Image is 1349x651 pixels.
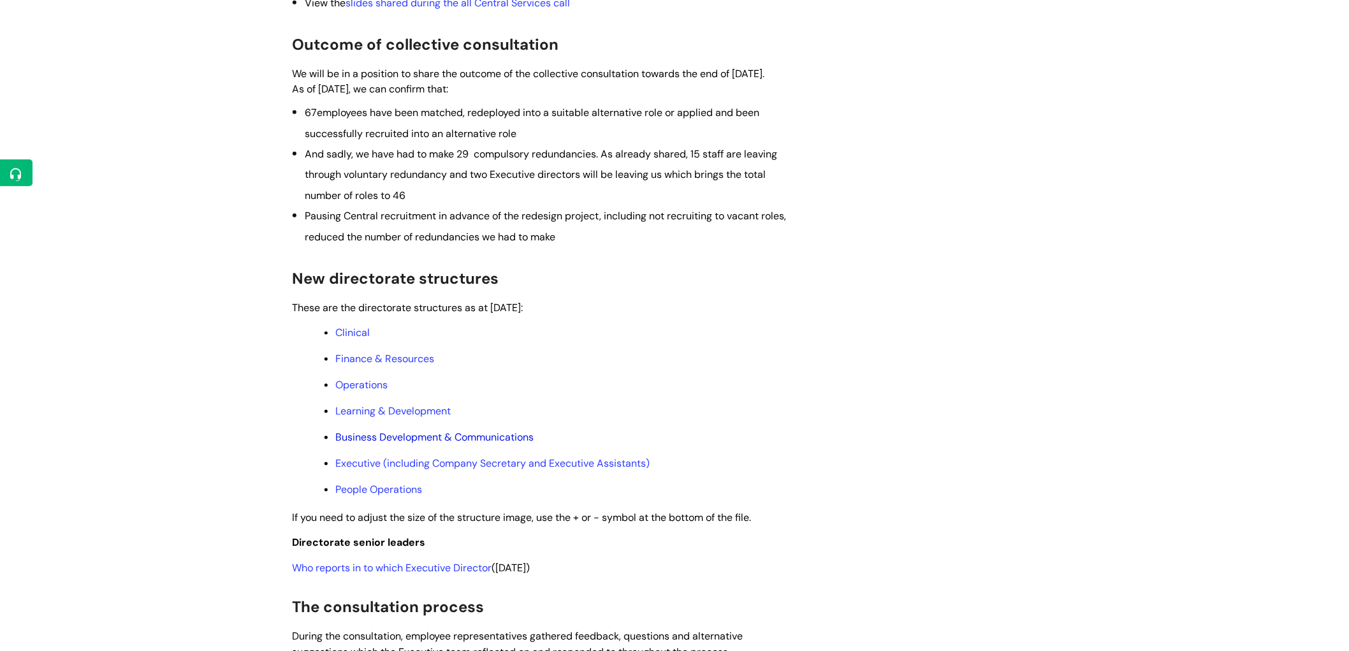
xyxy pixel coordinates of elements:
[305,147,777,202] span: And sadly, we have had to make 29 compulsory redundancies. As already shared, 15 staff are leavin...
[292,301,523,314] span: These are the directorate structures as at [DATE]:
[335,430,534,444] a: Business Development & Communications
[305,209,786,243] span: Pausing Central recruitment in advance of the redesign project, including not recruiting to vacan...
[305,106,317,119] span: 67
[335,326,370,339] a: Clinical
[292,597,484,617] span: The consultation process
[292,536,425,549] span: Directorate senior leaders
[292,82,448,96] span: As of [DATE], we can confirm that:
[335,483,422,496] a: People Operations
[335,457,650,470] a: Executive (including Company Secretary and Executive Assistants)
[335,378,388,391] a: Operations
[335,352,434,365] a: Finance & Resources
[292,561,530,574] span: ([DATE])
[292,268,499,288] span: New directorate structures
[292,67,764,80] span: We will be in a position to share the outcome of the collective consultation towards the end of [...
[305,106,759,140] span: employees have been matched, redeployed into a suitable alternative role or applied and been succ...
[292,561,492,574] a: Who reports in to which Executive Director
[292,511,751,524] span: If you need to adjust the size of the structure image, use the + or - symbol at the bottom of the...
[292,34,558,54] span: Outcome of collective consultation
[335,404,451,418] a: Learning & Development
